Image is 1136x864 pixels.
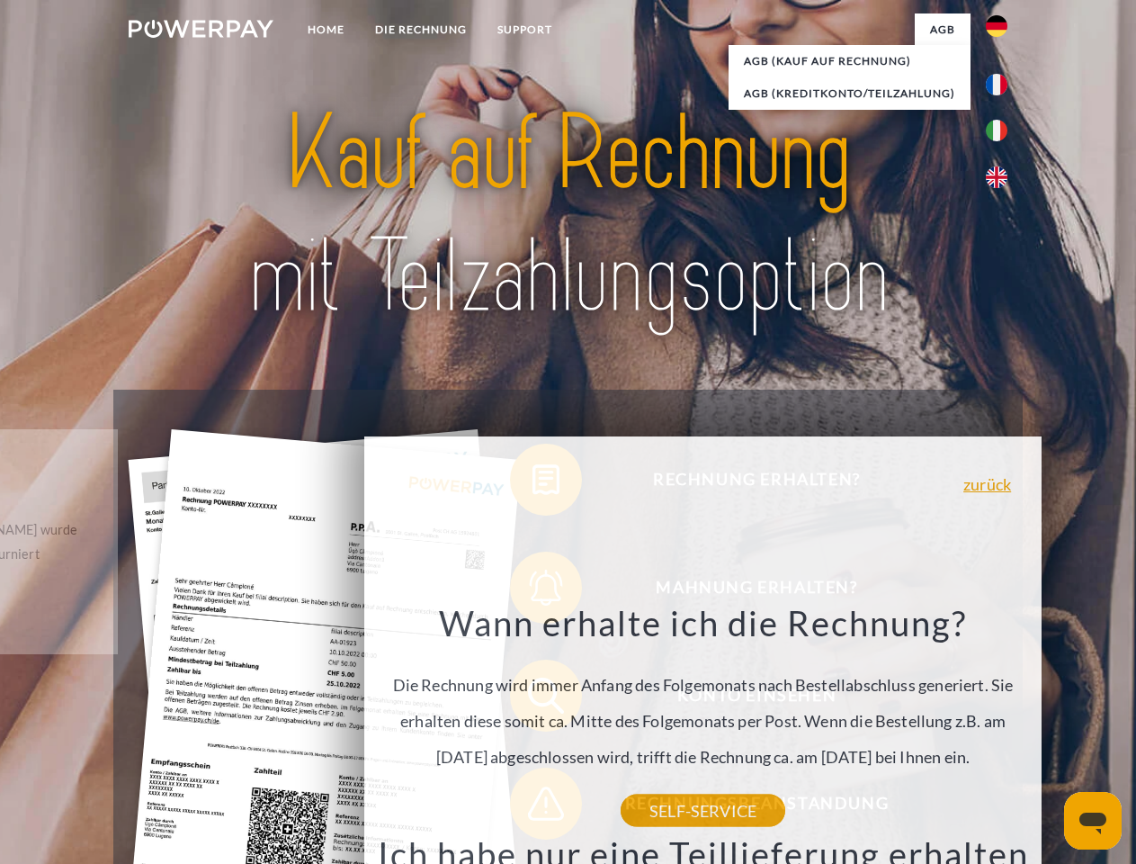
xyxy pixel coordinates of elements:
[482,13,568,46] a: SUPPORT
[360,13,482,46] a: DIE RECHNUNG
[172,86,964,345] img: title-powerpay_de.svg
[129,20,273,38] img: logo-powerpay-white.svg
[1064,792,1122,850] iframe: Schaltfläche zum Öffnen des Messaging-Fensters
[986,15,1007,37] img: de
[963,476,1011,492] a: zurück
[375,601,1032,644] h3: Wann erhalte ich die Rechnung?
[986,74,1007,95] img: fr
[729,77,971,110] a: AGB (Kreditkonto/Teilzahlung)
[915,13,971,46] a: agb
[375,601,1032,811] div: Die Rechnung wird immer Anfang des Folgemonats nach Bestellabschluss generiert. Sie erhalten dies...
[986,166,1007,188] img: en
[986,120,1007,141] img: it
[621,795,785,827] a: SELF-SERVICE
[729,45,971,77] a: AGB (Kauf auf Rechnung)
[292,13,360,46] a: Home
